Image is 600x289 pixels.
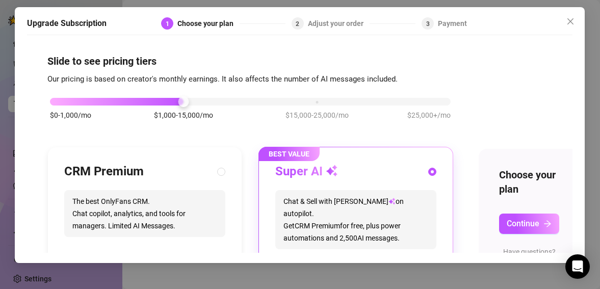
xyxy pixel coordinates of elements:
[285,110,349,121] span: $15,000-25,000/mo
[563,13,579,30] button: Close
[47,74,398,84] span: Our pricing is based on creator's monthly earnings. It also affects the number of AI messages inc...
[27,17,107,30] h5: Upgrade Subscription
[275,164,338,180] h3: Super AI
[543,220,552,228] span: arrow-right
[64,252,92,272] span: $
[500,248,559,278] span: Have questions? View or
[499,214,559,234] button: Continuearrow-right
[567,17,575,25] span: close
[275,190,436,249] span: Chat & Sell with [PERSON_NAME] on autopilot. Get CRM Premium for free, plus power automations and...
[407,110,451,121] span: $25,000+/mo
[154,110,213,121] span: $1,000-15,000/mo
[166,20,169,28] span: 1
[565,254,590,279] div: Open Intercom Messenger
[426,20,430,28] span: 3
[258,147,320,161] span: BEST VALUE
[507,219,539,228] span: Continue
[64,164,144,180] h3: CRM Premium
[296,20,299,28] span: 2
[308,17,370,30] div: Adjust your order
[47,54,552,68] h4: Slide to see pricing tiers
[177,17,240,30] div: Choose your plan
[563,17,579,25] span: Close
[499,168,559,196] h4: Choose your plan
[438,17,467,30] div: Payment
[50,110,91,121] span: $0-1,000/mo
[64,190,225,237] span: The best OnlyFans CRM. Chat copilot, analytics, and tools for managers. Limited AI Messages.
